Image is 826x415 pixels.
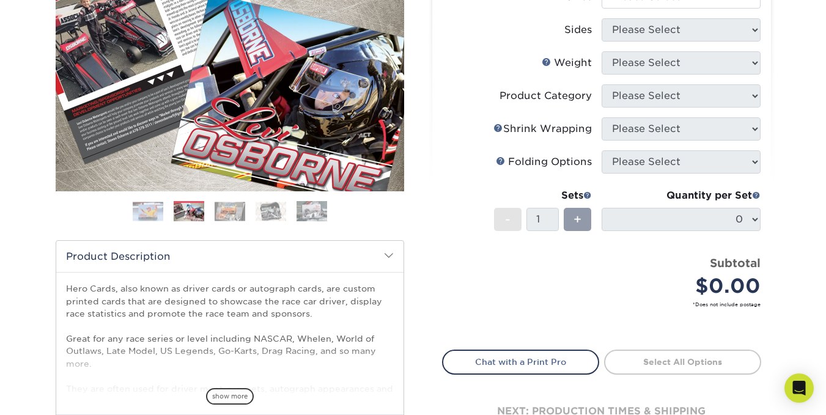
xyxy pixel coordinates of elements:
[602,188,761,203] div: Quantity per Set
[784,373,814,403] div: Open Intercom Messenger
[297,200,327,222] img: Hero Cards 05
[206,388,254,405] span: show more
[56,241,404,272] h2: Product Description
[174,203,204,222] img: Hero Cards 02
[564,23,592,37] div: Sides
[505,210,511,229] span: -
[496,155,592,169] div: Folding Options
[500,89,592,103] div: Product Category
[710,256,761,270] strong: Subtotal
[442,350,599,374] a: Chat with a Print Pro
[452,301,761,308] small: *Does not include postage
[542,56,592,70] div: Weight
[133,202,163,221] img: Hero Cards 01
[573,210,581,229] span: +
[256,202,286,221] img: Hero Cards 04
[604,350,761,374] a: Select All Options
[611,271,761,301] div: $0.00
[215,202,245,221] img: Hero Cards 03
[493,122,592,136] div: Shrink Wrapping
[494,188,592,203] div: Sets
